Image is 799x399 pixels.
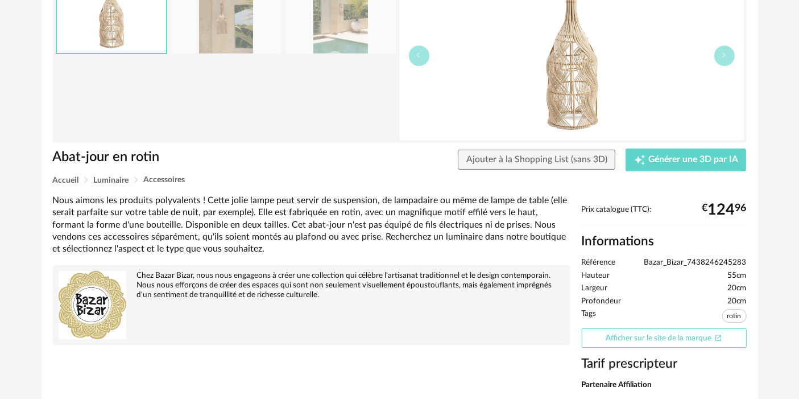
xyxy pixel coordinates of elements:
span: Largeur [582,283,608,294]
span: Accueil [53,176,79,184]
span: 20cm [728,283,747,294]
span: Générer une 3D par IA [648,155,738,164]
span: Profondeur [582,297,622,307]
span: 55cm [728,271,747,281]
h2: Informations [582,233,747,250]
span: Tags [582,309,597,326]
h1: Abat-jour en rotin [53,149,336,166]
span: 124 [708,205,735,215]
img: brand logo [59,271,127,339]
div: Prix catalogue (TTC): [582,205,747,226]
button: Ajouter à la Shopping List (sans 3D) [458,150,616,170]
div: Nous aimons les produits polyvalents ! Cette jolie lampe peut servir de suspension, de lampadaire... [53,195,570,255]
button: Creation icon Générer une 3D par IA [626,149,746,171]
span: Référence [582,258,616,268]
span: Open In New icon [714,334,722,342]
div: Chez Bazar Bizar, nous nous engageons à créer une collection qui célèbre l'artisanat traditionnel... [59,271,565,300]
span: Hauteur [582,271,610,281]
span: Bazar_Bizar_7438246245283 [644,258,747,268]
span: Luminaire [94,176,129,184]
a: Afficher sur le site de la marqueOpen In New icon [582,328,747,348]
span: Creation icon [634,154,645,166]
span: rotin [722,309,747,323]
span: 20cm [728,297,747,307]
h3: Tarif prescripteur [582,356,747,372]
b: Partenaire Affiliation [582,381,652,389]
div: € 96 [702,205,747,215]
span: Ajouter à la Shopping List (sans 3D) [466,155,607,164]
div: Breadcrumb [53,176,747,184]
span: Accessoires [144,176,185,184]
